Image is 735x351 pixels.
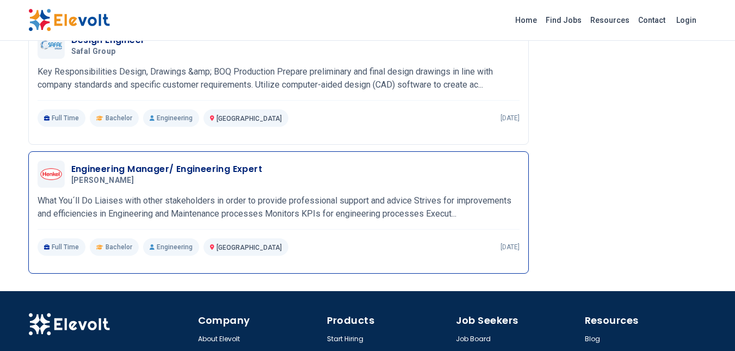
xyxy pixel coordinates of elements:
span: Bachelor [106,114,132,122]
iframe: Chat Widget [681,299,735,351]
a: HenkelEngineering Manager/ Engineering Expert[PERSON_NAME]What You´ll Do Liaises with other stake... [38,161,520,256]
a: Resources [586,11,634,29]
p: [DATE] [501,243,520,251]
h3: Engineering Manager/ Engineering Expert [71,163,263,176]
span: [PERSON_NAME] [71,176,134,186]
p: Full Time [38,109,86,127]
a: Safal GroupDesign EngineerSafal GroupKey Responsibilities Design, Drawings &amp; BOQ Production P... [38,32,520,127]
span: Safal Group [71,47,116,57]
span: Bachelor [106,243,132,251]
h4: Company [198,313,320,328]
h4: Resources [585,313,707,328]
p: Engineering [143,109,199,127]
span: [GEOGRAPHIC_DATA] [217,244,282,251]
a: Contact [634,11,670,29]
a: Home [511,11,541,29]
img: Elevolt [28,9,110,32]
a: Login [670,9,703,31]
p: [DATE] [501,114,520,122]
a: Start Hiring [327,335,363,343]
h4: Job Seekers [456,313,578,328]
p: Key Responsibilities Design, Drawings &amp; BOQ Production Prepare preliminary and final design d... [38,65,520,91]
a: Find Jobs [541,11,586,29]
img: Elevolt [28,313,110,336]
p: Engineering [143,238,199,256]
img: Safal Group [40,41,62,50]
h4: Products [327,313,449,328]
p: Full Time [38,238,86,256]
img: Henkel [40,168,62,181]
a: About Elevolt [198,335,240,343]
a: Job Board [456,335,491,343]
p: What You´ll Do Liaises with other stakeholders in order to provide professional support and advic... [38,194,520,220]
a: Blog [585,335,600,343]
span: [GEOGRAPHIC_DATA] [217,115,282,122]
